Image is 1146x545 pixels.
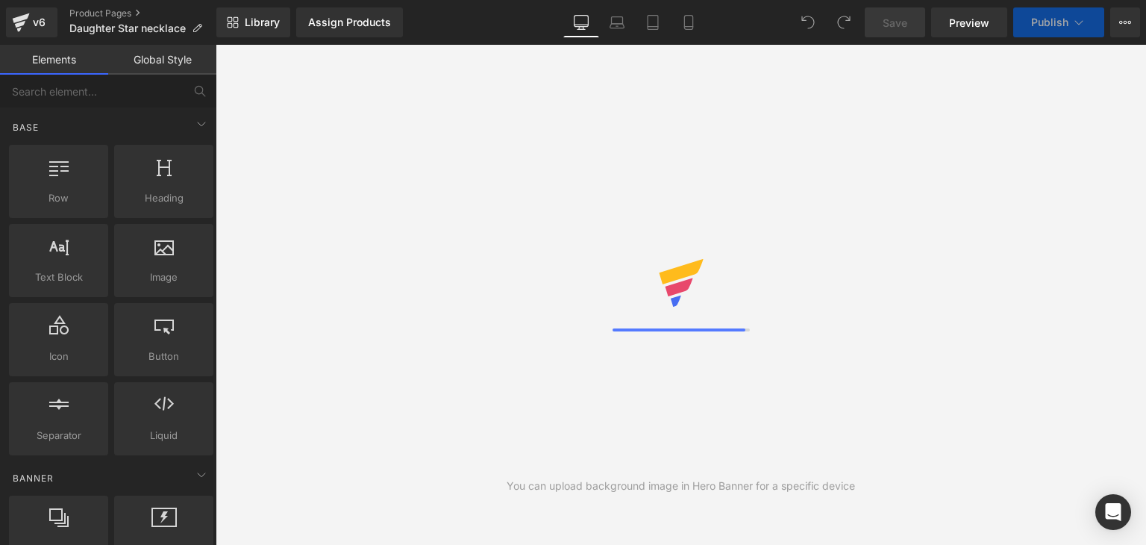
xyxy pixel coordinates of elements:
span: Banner [11,471,55,485]
a: Product Pages [69,7,216,19]
span: Heading [119,190,209,206]
span: Library [245,16,280,29]
div: Assign Products [308,16,391,28]
span: Liquid [119,428,209,443]
span: Image [119,270,209,285]
span: Preview [949,15,989,31]
a: Global Style [108,45,216,75]
span: Separator [13,428,104,443]
span: Base [11,120,40,134]
button: Publish [1013,7,1104,37]
div: You can upload background image in Hero Banner for a specific device [507,478,855,494]
span: Save [883,15,907,31]
a: Desktop [563,7,599,37]
a: Mobile [671,7,707,37]
span: Button [119,349,209,364]
div: v6 [30,13,48,32]
span: Daughter Star necklace [69,22,186,34]
span: Row [13,190,104,206]
button: Undo [793,7,823,37]
button: Redo [829,7,859,37]
a: Preview [931,7,1007,37]
button: More [1110,7,1140,37]
a: New Library [216,7,290,37]
a: Tablet [635,7,671,37]
span: Text Block [13,270,104,285]
span: Icon [13,349,104,364]
div: Open Intercom Messenger [1095,494,1131,530]
span: Publish [1031,16,1068,28]
a: Laptop [599,7,635,37]
a: v6 [6,7,57,37]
